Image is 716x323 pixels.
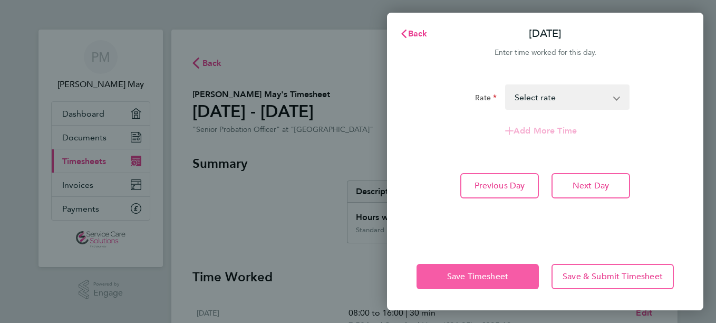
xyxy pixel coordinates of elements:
button: Save Timesheet [417,264,539,289]
span: Back [408,28,428,39]
button: Previous Day [460,173,539,198]
p: [DATE] [529,26,562,41]
button: Next Day [551,173,630,198]
span: Save Timesheet [447,271,508,282]
span: Previous Day [475,180,525,191]
span: Next Day [573,180,609,191]
button: Save & Submit Timesheet [551,264,674,289]
span: Save & Submit Timesheet [563,271,663,282]
div: Enter time worked for this day. [387,46,703,59]
button: Back [389,23,438,44]
label: Rate [475,93,497,106]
